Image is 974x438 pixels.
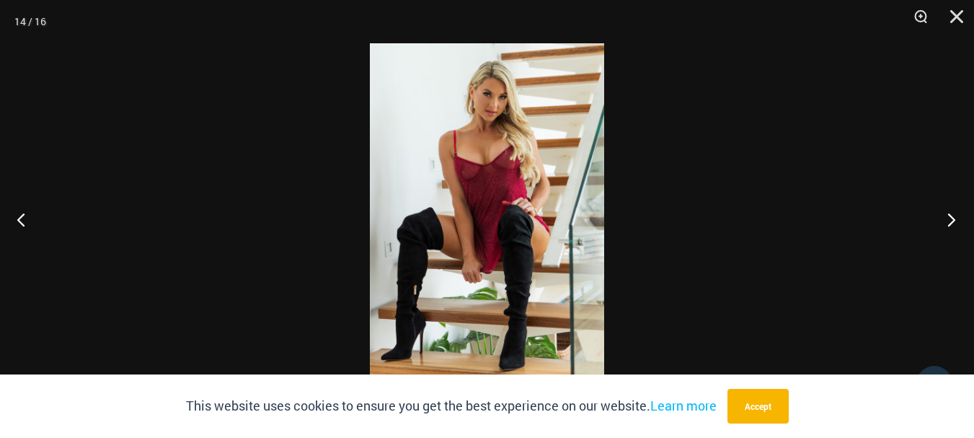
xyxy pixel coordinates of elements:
[727,389,789,424] button: Accept
[186,395,717,417] p: This website uses cookies to ensure you get the best experience on our website.
[14,11,46,32] div: 14 / 16
[370,43,604,395] img: Guilty Pleasures Red 1260 Slip 6045 Thong 06v2
[920,183,974,255] button: Next
[650,397,717,414] a: Learn more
